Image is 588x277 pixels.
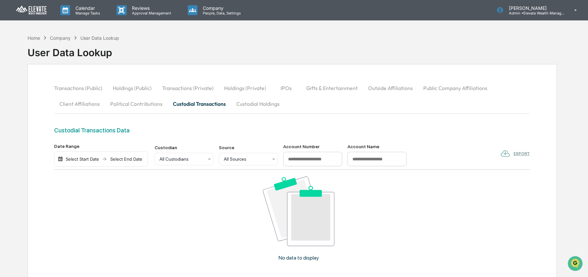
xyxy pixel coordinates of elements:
button: Holdings (Public) [108,80,157,96]
button: Public Company Affiliations [418,80,493,96]
button: Transactions (Public) [54,80,108,96]
button: Holdings (Private) [219,80,271,96]
div: Custodial Transactions Data [54,127,530,134]
p: Manage Tasks [70,11,103,15]
button: Client Affiliations [54,96,105,112]
p: Calendar [70,5,103,11]
div: Source [219,145,278,150]
button: Transactions (Private) [157,80,219,96]
iframe: Open customer support [567,255,585,273]
span: Preclearance [13,83,42,89]
div: Account Name [347,144,407,149]
p: [PERSON_NAME] [504,5,565,11]
img: arrow right [102,156,107,162]
div: User Data Lookup [28,41,119,58]
button: Gifts & Entertainment [301,80,363,96]
button: Custodial Transactions [168,96,231,112]
img: No data [263,176,334,246]
p: Admin • Elevate Wealth Management [504,11,565,15]
img: 1746055101610-c473b297-6a78-478c-a979-82029cc54cd1 [7,50,18,62]
span: Pylon [65,111,79,116]
div: 🗄️ [48,83,53,89]
a: Powered byPylon [46,111,79,116]
div: Select End Date [108,156,144,162]
p: Company [198,5,244,11]
span: Attestations [54,83,81,89]
div: Account Number [283,144,342,149]
div: Select Start Date [64,156,100,162]
button: IPOs [271,80,301,96]
p: People, Data, Settings [198,11,244,15]
button: Outside Affiliations [363,80,418,96]
p: Reviews [127,5,175,11]
button: Start new chat [112,52,119,60]
a: 🔎Data Lookup [4,93,44,104]
div: Start new chat [22,50,108,57]
img: logo [16,5,47,15]
div: Custodian [155,145,214,150]
div: Company [50,35,71,41]
p: No data to display [279,255,319,261]
a: 🗄️Attestations [45,80,84,92]
img: calendar [58,156,63,162]
div: 🖐️ [7,83,12,89]
div: secondary tabs example [54,80,530,112]
a: 🖐️Preclearance [4,80,45,92]
span: Data Lookup [13,95,41,102]
div: Date Range [54,144,148,149]
div: 🔎 [7,96,12,101]
p: Approval Management [127,11,175,15]
div: Home [28,35,40,41]
button: Political Contributions [105,96,168,112]
button: Custodial Holdings [231,96,285,112]
div: User Data Lookup [80,35,119,41]
p: How can we help? [7,14,119,24]
div: We're available if you need us! [22,57,83,62]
